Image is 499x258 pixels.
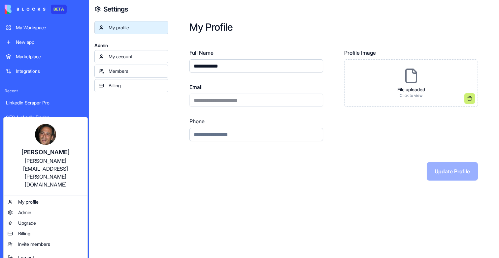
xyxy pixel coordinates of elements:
img: ACg8ocKwlY-G7EnJG7p3bnYwdp_RyFFHyn9MlwQjYsG_56ZlydI1TXjL_Q=s96-c [35,124,56,145]
a: Upgrade [5,218,86,228]
div: [PERSON_NAME] [10,148,81,157]
a: My profile [5,197,86,207]
span: Recent [2,88,87,94]
div: [PERSON_NAME][EMAIL_ADDRESS][PERSON_NAME][DOMAIN_NAME] [10,157,81,188]
span: Billing [18,230,30,237]
a: Billing [5,228,86,239]
span: Admin [18,209,31,216]
div: LinkedIn Scraper Pro [6,100,83,106]
span: Upgrade [18,220,36,226]
a: [PERSON_NAME][PERSON_NAME][EMAIL_ADDRESS][PERSON_NAME][DOMAIN_NAME] [5,119,86,194]
a: Admin [5,207,86,218]
span: Invite members [18,241,50,247]
a: Invite members [5,239,86,249]
span: My profile [18,199,39,205]
div: CEO LinkedIn Finder [6,114,83,121]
